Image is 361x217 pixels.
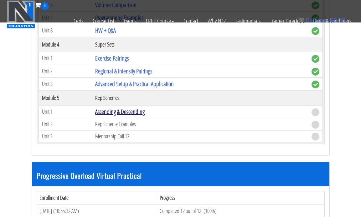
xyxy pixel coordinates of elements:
th: Module 4 [39,37,92,52]
td: Rep Scheme Examples [92,118,308,130]
th: Enrollment Date [37,191,157,205]
span: items: [311,17,328,24]
a: Exercise Pairings [95,54,129,62]
td: Unit 3 [39,130,92,142]
th: Rep Schemes [92,90,308,105]
a: Regional & Intensity Pairings [95,67,152,75]
a: Ascending & Descending [95,107,145,116]
bdi: 0.00 [330,17,345,24]
a: 0 [35,1,49,9]
a: Why N1? [203,10,230,32]
a: Testimonials [230,10,265,32]
td: Unit 3 [39,77,92,90]
th: Module 5 [39,90,92,105]
td: Mentorship Call 12 [92,130,308,142]
a: HW + Q&A [95,26,116,35]
span: complete [312,81,319,88]
a: Events [119,10,141,32]
a: 0 items: $0.00 [298,17,345,24]
th: Super Sets [92,37,308,52]
a: Certs [69,10,88,32]
img: icon11.png [298,17,304,23]
td: Unit 1 [39,105,92,118]
td: Unit 2 [39,118,92,130]
span: 0 [41,2,49,10]
a: Terms & Conditions [308,10,356,32]
td: Unit 1 [39,52,92,65]
a: Course List [88,10,119,32]
span: 0 [306,17,309,24]
span: complete [312,55,319,63]
a: Trainer Directory [265,10,308,32]
span: complete [312,68,319,76]
a: FREE Course [141,10,179,32]
a: Contact [179,10,203,32]
h3: Progressive Overload Virtual Practical [37,171,325,180]
img: n1-education [7,0,35,28]
a: Advanced Setup & Practical Application [95,80,174,88]
td: Unit 2 [39,65,92,77]
span: $ [330,17,333,24]
th: Progress [157,191,324,205]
